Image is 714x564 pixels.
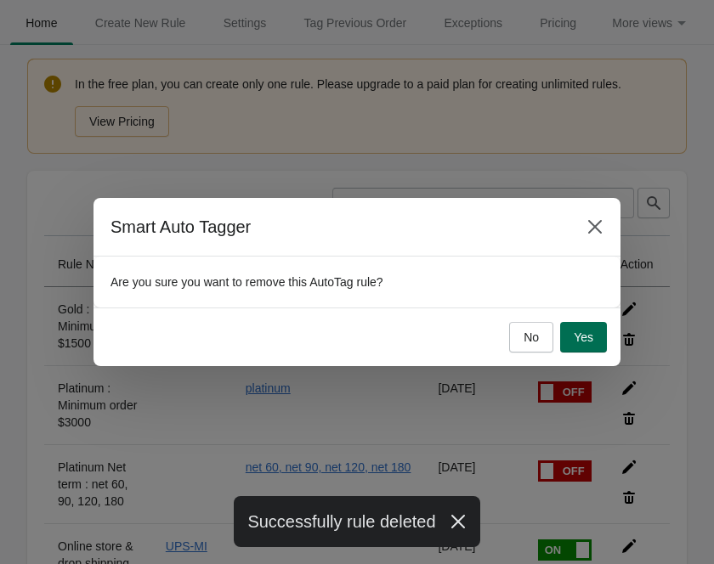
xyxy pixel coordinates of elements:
h2: Smart Auto Tagger [110,215,563,239]
p: Are you sure you want to remove this AutoTag rule? [110,274,603,290]
div: Successfully rule deleted [234,496,479,547]
button: Close [580,211,610,242]
button: Yes [560,322,607,352]
span: No [524,330,539,344]
span: Yes [574,330,593,344]
button: No [509,322,553,352]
